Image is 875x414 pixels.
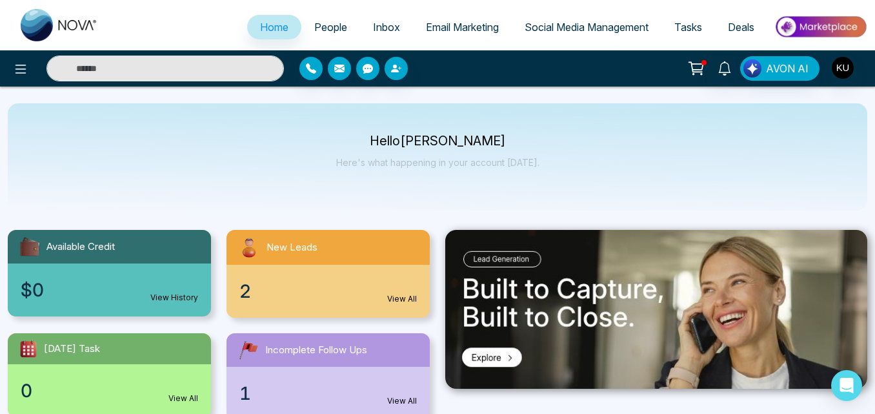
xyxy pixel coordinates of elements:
[247,15,301,39] a: Home
[743,59,761,78] img: Lead Flow
[728,21,754,34] span: Deals
[18,338,39,359] img: todayTask.svg
[336,136,539,147] p: Hello [PERSON_NAME]
[413,15,512,39] a: Email Marketing
[18,235,41,258] img: availableCredit.svg
[237,235,261,260] img: newLeads.svg
[426,21,499,34] span: Email Marketing
[832,57,854,79] img: User Avatar
[360,15,413,39] a: Inbox
[774,12,867,41] img: Market-place.gif
[387,395,417,407] a: View All
[740,56,820,81] button: AVON AI
[301,15,360,39] a: People
[44,342,100,357] span: [DATE] Task
[239,380,251,407] span: 1
[512,15,661,39] a: Social Media Management
[314,21,347,34] span: People
[674,21,702,34] span: Tasks
[219,230,437,318] a: New Leads2View All
[21,276,44,304] span: $0
[373,21,400,34] span: Inbox
[445,230,867,389] img: .
[336,157,539,168] p: Here's what happening in your account [DATE].
[766,61,809,76] span: AVON AI
[661,15,715,39] a: Tasks
[21,9,98,41] img: Nova CRM Logo
[168,393,198,404] a: View All
[265,343,367,358] span: Incomplete Follow Ups
[150,292,198,304] a: View History
[831,370,862,401] div: Open Intercom Messenger
[239,278,251,305] span: 2
[21,377,32,404] span: 0
[237,338,260,362] img: followUps.svg
[267,240,317,255] span: New Leads
[46,240,115,254] span: Available Credit
[715,15,767,39] a: Deals
[260,21,288,34] span: Home
[525,21,649,34] span: Social Media Management
[387,293,417,305] a: View All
